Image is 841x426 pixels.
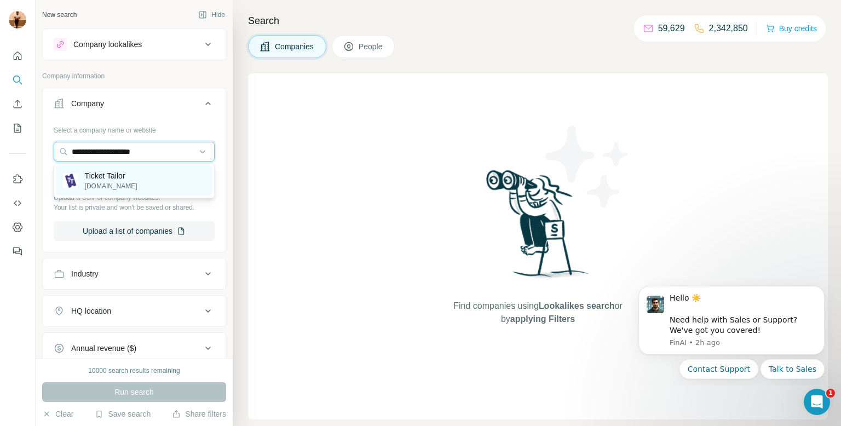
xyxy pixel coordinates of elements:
button: Company [43,90,226,121]
button: HQ location [43,298,226,324]
p: 2,342,850 [709,22,748,35]
button: Buy credits [766,21,817,36]
button: My lists [9,118,26,138]
button: Quick start [9,46,26,66]
div: Industry [71,268,99,279]
p: Ticket Tailor [85,170,137,181]
button: Annual revenue ($) [43,335,226,361]
button: Dashboard [9,217,26,237]
span: 1 [826,389,835,398]
div: Annual revenue ($) [71,343,136,354]
div: 10000 search results remaining [88,366,180,376]
button: Clear [42,408,73,419]
button: Use Surfe on LinkedIn [9,169,26,189]
button: Save search [95,408,151,419]
span: Lookalikes search [539,301,615,310]
button: Share filters [172,408,226,419]
img: Surfe Illustration - Stars [538,117,637,216]
div: HQ location [71,306,111,316]
div: New search [42,10,77,20]
img: Ticket Tailor [63,173,78,188]
button: Enrich CSV [9,94,26,114]
button: Company lookalikes [43,31,226,57]
div: Company lookalikes [73,39,142,50]
iframe: Intercom notifications message [622,277,841,385]
img: Surfe Illustration - Woman searching with binoculars [481,167,595,289]
p: Your list is private and won't be saved or shared. [54,203,215,212]
button: Use Surfe API [9,193,26,213]
iframe: Intercom live chat [804,389,830,415]
p: Company information [42,71,226,81]
div: Company [71,98,104,109]
button: Hide [191,7,233,23]
p: [DOMAIN_NAME] [85,181,137,191]
span: Find companies using or by [450,300,625,326]
p: 59,629 [658,22,685,35]
img: Avatar [9,11,26,28]
button: Upload a list of companies [54,221,215,241]
span: People [359,41,384,52]
h4: Search [248,13,828,28]
span: applying Filters [510,314,575,324]
div: Select a company name or website [54,121,215,135]
button: Industry [43,261,226,287]
button: Search [9,70,26,90]
button: Feedback [9,241,26,261]
span: Companies [275,41,315,52]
